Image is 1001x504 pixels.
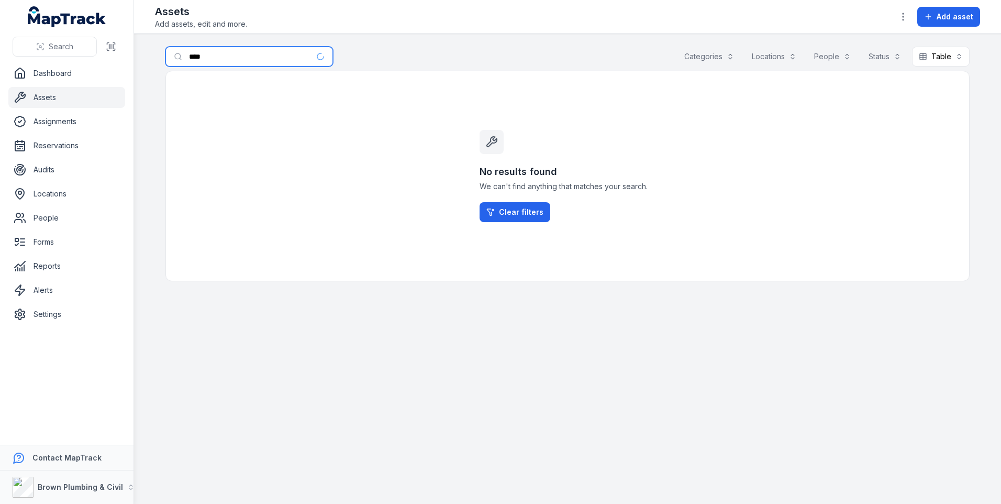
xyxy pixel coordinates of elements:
[8,111,125,132] a: Assignments
[8,232,125,253] a: Forms
[8,87,125,108] a: Assets
[480,202,550,222] a: Clear filters
[8,183,125,204] a: Locations
[155,19,247,29] span: Add assets, edit and more.
[480,181,655,192] span: We can't find anything that matches your search.
[13,37,97,57] button: Search
[480,165,655,179] h3: No results found
[32,453,102,462] strong: Contact MapTrack
[807,47,858,67] button: People
[155,4,247,19] h2: Assets
[8,63,125,84] a: Dashboard
[8,280,125,301] a: Alerts
[49,41,73,52] span: Search
[38,483,123,491] strong: Brown Plumbing & Civil
[862,47,908,67] button: Status
[912,47,970,67] button: Table
[8,135,125,156] a: Reservations
[28,6,106,27] a: MapTrack
[745,47,803,67] button: Locations
[937,12,973,22] span: Add asset
[8,207,125,228] a: People
[677,47,741,67] button: Categories
[8,256,125,277] a: Reports
[917,7,980,27] button: Add asset
[8,159,125,180] a: Audits
[8,304,125,325] a: Settings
